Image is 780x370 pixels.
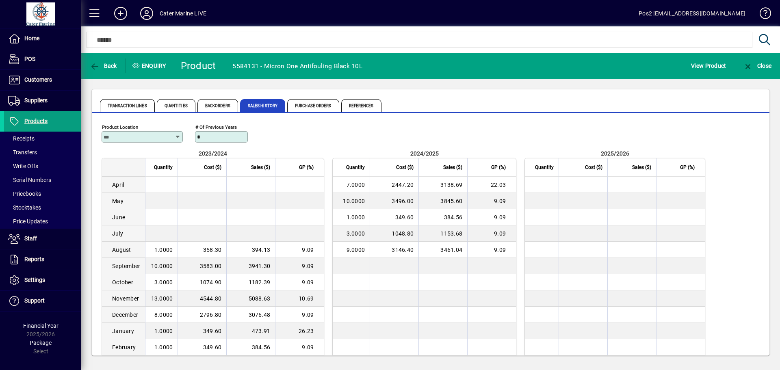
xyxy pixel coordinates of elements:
[396,163,414,172] span: Cost ($)
[347,247,365,253] span: 9.0000
[392,182,414,188] span: 2447.20
[494,198,506,204] span: 9.09
[691,59,726,72] span: View Product
[251,163,270,172] span: Sales ($)
[102,339,145,355] td: February
[4,270,81,290] a: Settings
[134,6,160,21] button: Profile
[102,242,145,258] td: August
[585,163,602,172] span: Cost ($)
[302,247,314,253] span: 9.09
[90,63,117,69] span: Back
[24,56,35,62] span: POS
[102,225,145,242] td: July
[689,58,728,73] button: View Product
[632,163,651,172] span: Sales ($)
[197,99,238,112] span: Backorders
[4,49,81,69] a: POS
[24,256,44,262] span: Reports
[108,6,134,21] button: Add
[24,118,48,124] span: Products
[157,99,195,112] span: Quantities
[102,258,145,274] td: September
[102,124,138,130] mat-label: Product Location
[8,204,41,211] span: Stocktakes
[639,7,745,20] div: Pos2 [EMAIL_ADDRESS][DOMAIN_NAME]
[8,177,51,183] span: Serial Numbers
[491,182,506,188] span: 22.03
[181,59,216,72] div: Product
[4,291,81,311] a: Support
[23,322,58,329] span: Financial Year
[494,247,506,253] span: 9.09
[154,247,173,253] span: 1.0000
[4,187,81,201] a: Pricebooks
[154,344,173,351] span: 1.0000
[249,295,271,302] span: 5088.63
[151,263,173,269] span: 10.0000
[8,163,38,169] span: Write Offs
[440,198,462,204] span: 3845.60
[743,63,771,69] span: Close
[252,328,271,334] span: 473.91
[24,277,45,283] span: Settings
[100,99,155,112] span: Transaction Lines
[204,163,221,172] span: Cost ($)
[8,149,37,156] span: Transfers
[302,344,314,351] span: 9.09
[287,99,339,112] span: Purchase Orders
[347,182,365,188] span: 7.0000
[102,323,145,339] td: January
[203,328,222,334] span: 349.60
[8,218,48,225] span: Price Updates
[601,150,629,157] span: 2025/2026
[154,279,173,286] span: 3.0000
[440,182,462,188] span: 3138.69
[249,312,271,318] span: 3076.48
[299,295,314,302] span: 10.69
[203,344,222,351] span: 349.60
[249,279,271,286] span: 1182.39
[734,58,780,73] app-page-header-button: Close enquiry
[24,297,45,304] span: Support
[754,2,770,28] a: Knowledge Base
[240,99,285,112] span: Sales History
[343,198,365,204] span: 10.0000
[126,59,175,72] div: Enquiry
[440,247,462,253] span: 3461.04
[741,58,773,73] button: Close
[4,159,81,173] a: Write Offs
[302,312,314,318] span: 9.09
[252,247,271,253] span: 394.13
[24,76,52,83] span: Customers
[440,230,462,237] span: 1153.68
[4,70,81,90] a: Customers
[102,193,145,209] td: May
[4,214,81,228] a: Price Updates
[347,230,365,237] span: 3.0000
[154,312,173,318] span: 8.0000
[346,163,365,172] span: Quantity
[102,177,145,193] td: April
[4,249,81,270] a: Reports
[195,124,237,130] mat-label: # of previous years
[535,163,554,172] span: Quantity
[24,97,48,104] span: Suppliers
[444,214,463,221] span: 384.56
[160,7,206,20] div: Cater Marine LIVE
[4,201,81,214] a: Stocktakes
[302,279,314,286] span: 9.09
[30,340,52,346] span: Package
[4,229,81,249] a: Staff
[410,150,439,157] span: 2024/2025
[4,28,81,49] a: Home
[347,214,365,221] span: 1.0000
[24,235,37,242] span: Staff
[200,279,222,286] span: 1074.90
[494,230,506,237] span: 9.09
[200,312,222,318] span: 2796.80
[392,247,414,253] span: 3146.40
[200,295,222,302] span: 4544.80
[151,295,173,302] span: 13.0000
[4,145,81,159] a: Transfers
